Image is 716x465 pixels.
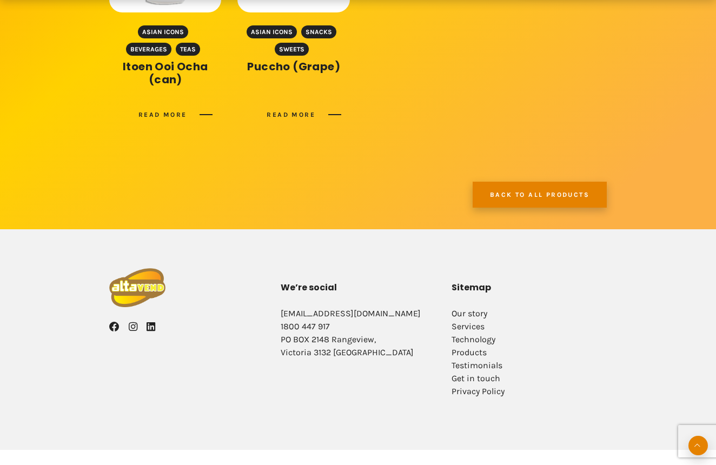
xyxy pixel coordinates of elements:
h2: We’re social [281,281,436,294]
a: 1800 447 917 [281,321,330,331]
a: Read more [138,108,213,121]
a: Privacy Policy [452,386,505,396]
a: Teas [176,43,200,56]
a: Snacks [301,25,336,38]
a: Back to all products [473,182,607,208]
nav: Social Menu [109,307,264,334]
a: Sweets [275,43,309,56]
a: Asian Icons [247,25,297,38]
a: Get in touch [452,373,500,383]
a: Asian Icons [138,25,188,38]
a: Products [452,347,487,357]
a: Itoen Ooi Ocha (can) [123,59,208,87]
a: Read more [267,108,341,121]
a: Beverages [126,43,171,56]
div: PO BOX 2148 Rangeview, Victoria 3132 [GEOGRAPHIC_DATA] [281,307,436,359]
a: Our story [452,308,487,318]
a: Testimonials [452,360,502,370]
a: Services [452,321,485,331]
a: Technology [452,334,495,344]
a: [EMAIL_ADDRESS][DOMAIN_NAME] [281,308,421,318]
h2: Sitemap [452,281,607,294]
a: Puccho (Grape) [247,59,340,74]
